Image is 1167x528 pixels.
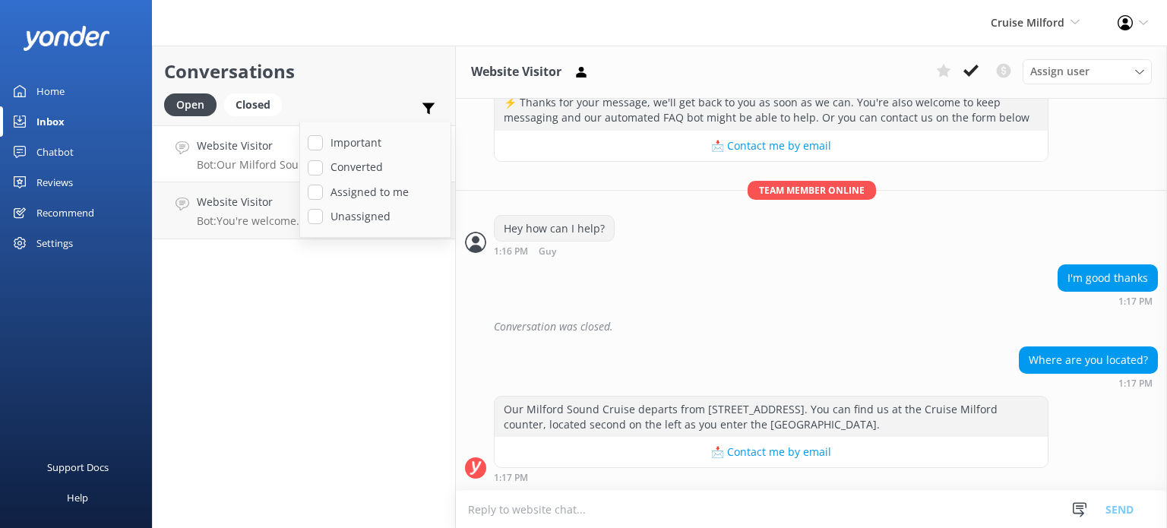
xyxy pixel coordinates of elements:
h4: Website Visitor [197,138,419,154]
span: Guy [539,247,556,257]
span: Cruise Milford [991,15,1064,30]
img: yonder-white-logo.png [23,26,110,51]
label: Converted [308,159,443,175]
strong: 1:17 PM [1118,297,1153,306]
label: Important [308,134,443,151]
a: Website VisitorBot:Our Milford Sound Cruise departs from [STREET_ADDRESS]. You can find us at the... [153,125,455,182]
div: Help [67,482,88,513]
div: ⚡ Thanks for your message, we'll get back to you as soon as we can. You're also welcome to keep m... [495,90,1048,130]
div: Assign User [1023,59,1152,84]
strong: 1:17 PM [494,473,528,482]
span: Team member online [748,181,876,200]
p: Bot: Our Milford Sound Cruise departs from [STREET_ADDRESS]. You can find us at the Cruise Milfor... [197,158,419,172]
div: Closed [224,93,282,116]
div: Sep 26 2025 01:16pm (UTC +12:00) Pacific/Auckland [494,245,615,257]
div: Home [36,76,65,106]
div: Conversation was closed. [494,314,1158,340]
h2: Conversations [164,57,444,86]
div: 2025-09-26T01:17:42.354 [465,314,1158,340]
label: Unassigned [308,208,443,225]
div: Inbox [36,106,65,137]
div: Recommend [36,198,94,228]
button: 📩 Contact me by email [495,131,1048,161]
h4: Website Visitor [197,194,421,210]
div: Open [164,93,217,116]
div: I'm good thanks [1058,265,1157,291]
strong: 1:17 PM [1118,379,1153,388]
a: Open [164,96,224,112]
button: 📩 Contact me by email [495,437,1048,467]
div: Sep 26 2025 01:17pm (UTC +12:00) Pacific/Auckland [1058,296,1158,306]
div: Sep 26 2025 01:17pm (UTC +12:00) Pacific/Auckland [1019,378,1158,388]
div: Our Milford Sound Cruise departs from [STREET_ADDRESS]. You can find us at the Cruise Milford cou... [495,397,1048,437]
label: Assigned to me [308,184,443,201]
a: Website VisitorBot:You're welcome. We hope to see you at Cruise [GEOGRAPHIC_DATA] soon!1h [153,182,455,239]
p: Bot: You're welcome. We hope to see you at Cruise [GEOGRAPHIC_DATA] soon! [197,214,421,228]
strong: 1:16 PM [494,247,528,257]
div: Where are you located? [1020,347,1157,373]
a: Closed [224,96,289,112]
div: Settings [36,228,73,258]
div: Support Docs [47,452,109,482]
div: Reviews [36,167,73,198]
h3: Website Visitor [471,62,561,82]
span: Assign user [1030,63,1090,80]
div: Sep 26 2025 01:17pm (UTC +12:00) Pacific/Auckland [494,472,1048,482]
div: Hey how can I help? [495,216,614,242]
div: Chatbot [36,137,74,167]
